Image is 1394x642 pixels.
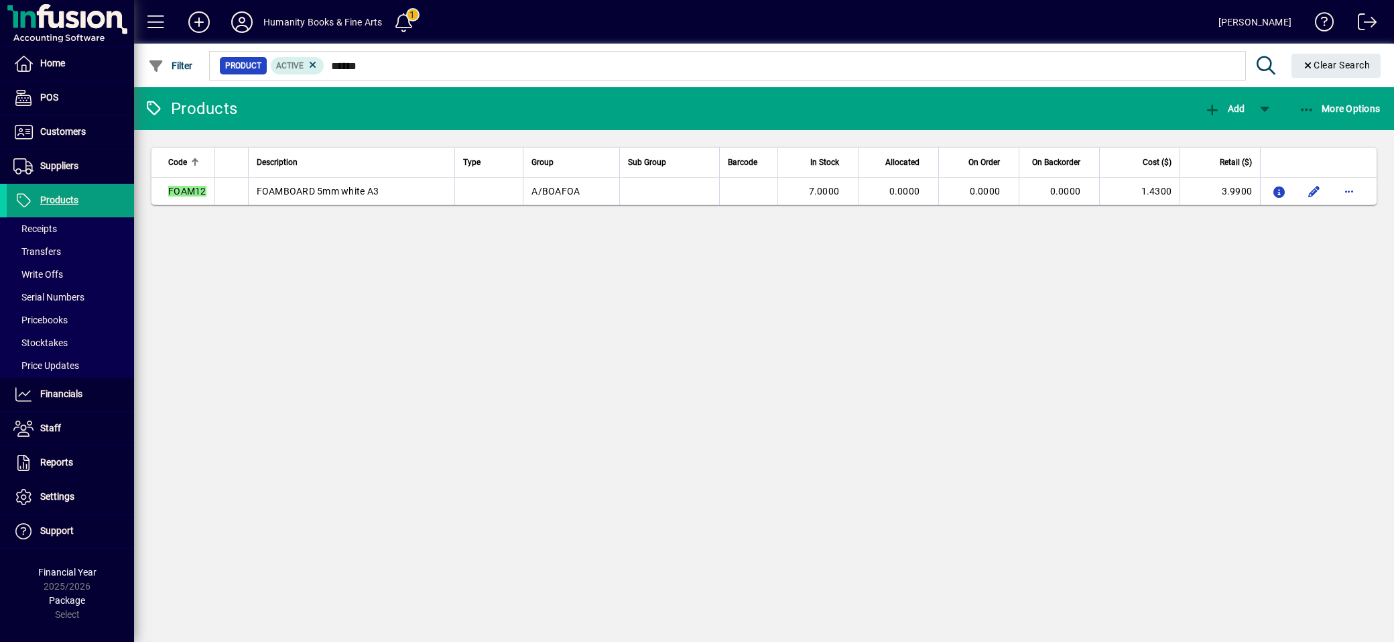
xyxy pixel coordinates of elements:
span: Settings [40,491,74,502]
span: Sub Group [628,155,666,170]
button: Clear [1291,54,1381,78]
span: In Stock [810,155,839,170]
div: [PERSON_NAME] [1218,11,1291,33]
span: Description [257,155,298,170]
span: Allocated [885,155,920,170]
a: Logout [1348,3,1377,46]
a: Price Updates [7,354,134,377]
span: Serial Numbers [13,292,84,303]
span: Price Updates [13,360,79,371]
div: On Backorder [1027,155,1092,170]
span: 0.0000 [970,186,1001,197]
td: 3.9900 [1180,178,1260,205]
span: 0.0000 [1050,186,1081,197]
span: Active [276,61,304,70]
span: Suppliers [40,160,78,171]
em: FOAM12 [168,186,206,197]
span: FOAMBOARD 5mm white A3 [257,186,379,197]
span: Products [40,195,78,205]
span: A/BOAFOA [531,186,580,197]
div: Description [257,155,446,170]
span: Code [168,155,187,170]
span: Support [40,525,74,536]
span: 7.0000 [809,186,840,197]
span: Filter [148,60,193,71]
span: Package [49,595,85,606]
span: Financials [40,388,82,399]
span: Type [463,155,481,170]
div: In Stock [786,155,851,170]
div: Allocated [867,155,932,170]
div: Group [531,155,611,170]
div: Humanity Books & Fine Arts [263,11,383,33]
span: Retail ($) [1220,155,1252,170]
span: Add [1204,103,1245,114]
span: Staff [40,423,61,433]
span: Pricebooks [13,315,68,325]
a: Staff [7,412,134,445]
span: On Backorder [1032,155,1080,170]
button: More Options [1295,97,1384,121]
span: Receipts [13,223,57,234]
a: Stocktakes [7,331,134,354]
a: Financials [7,378,134,411]
a: Serial Numbers [7,286,134,309]
a: Knowledge Base [1305,3,1334,46]
span: Customers [40,126,86,137]
span: POS [40,92,58,103]
a: Customers [7,115,134,149]
button: Edit [1304,180,1325,202]
span: Cost ($) [1143,155,1171,170]
button: Add [1201,97,1248,121]
span: Reports [40,457,73,468]
span: Home [40,58,65,68]
div: On Order [947,155,1012,170]
span: Write Offs [13,269,63,280]
button: More options [1338,180,1360,202]
div: Code [168,155,206,170]
a: Home [7,47,134,81]
button: Filter [145,54,196,78]
span: More Options [1299,103,1381,114]
a: Pricebooks [7,309,134,331]
mat-chip: Activation Status: Active [271,57,324,74]
a: Reports [7,446,134,480]
a: Transfers [7,240,134,263]
a: Settings [7,480,134,514]
div: Sub Group [628,155,711,170]
span: Clear Search [1302,60,1371,70]
span: Product [225,59,261,72]
div: Products [144,98,237,119]
span: Barcode [728,155,757,170]
div: Type [463,155,515,170]
button: Add [178,10,220,34]
td: 1.4300 [1099,178,1180,205]
div: Barcode [728,155,769,170]
a: Suppliers [7,150,134,183]
button: Profile [220,10,263,34]
span: Stocktakes [13,337,68,348]
span: On Order [968,155,1000,170]
a: Write Offs [7,263,134,286]
span: Transfers [13,246,61,257]
a: POS [7,81,134,115]
a: Receipts [7,217,134,240]
span: 0.0000 [889,186,920,197]
span: Financial Year [38,567,97,578]
span: Group [531,155,554,170]
a: Support [7,515,134,548]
